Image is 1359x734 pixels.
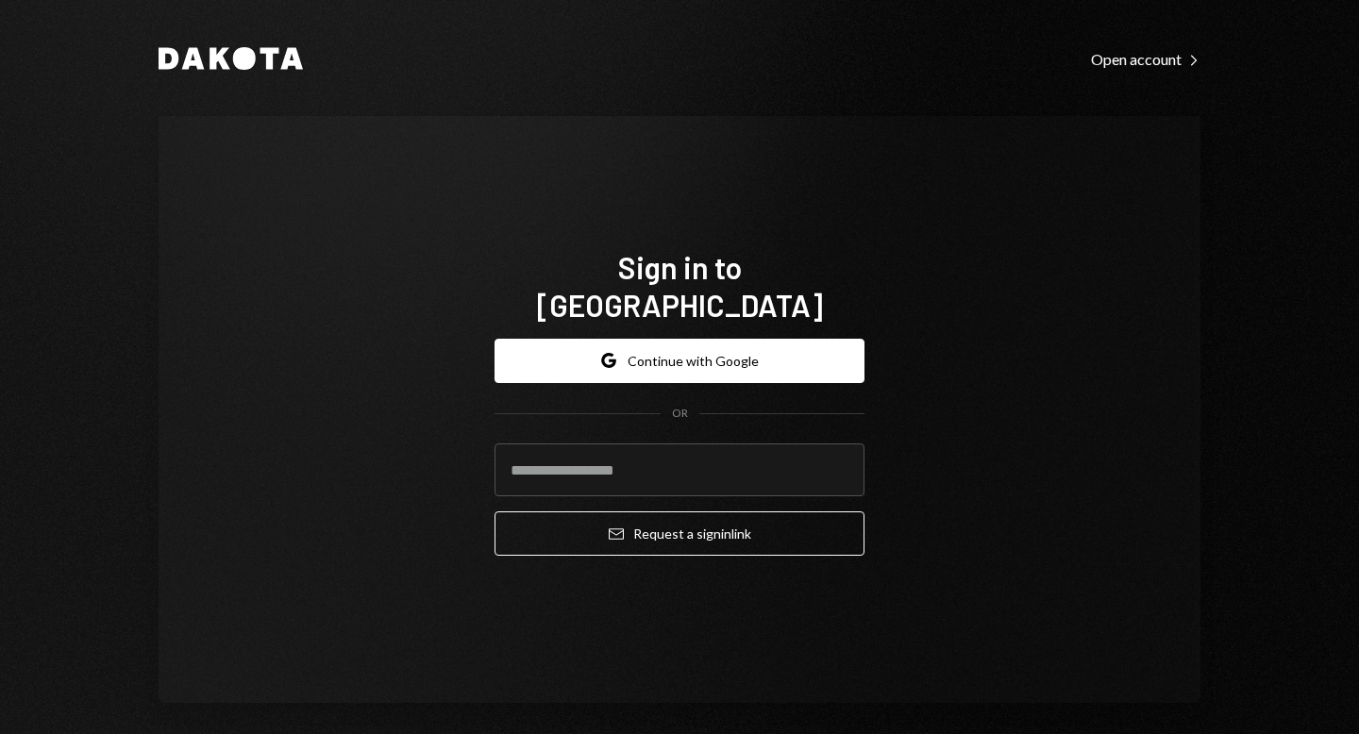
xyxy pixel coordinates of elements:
div: OR [672,406,688,422]
a: Open account [1091,48,1200,69]
h1: Sign in to [GEOGRAPHIC_DATA] [495,248,864,324]
div: Open account [1091,50,1200,69]
button: Continue with Google [495,339,864,383]
button: Request a signinlink [495,511,864,556]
